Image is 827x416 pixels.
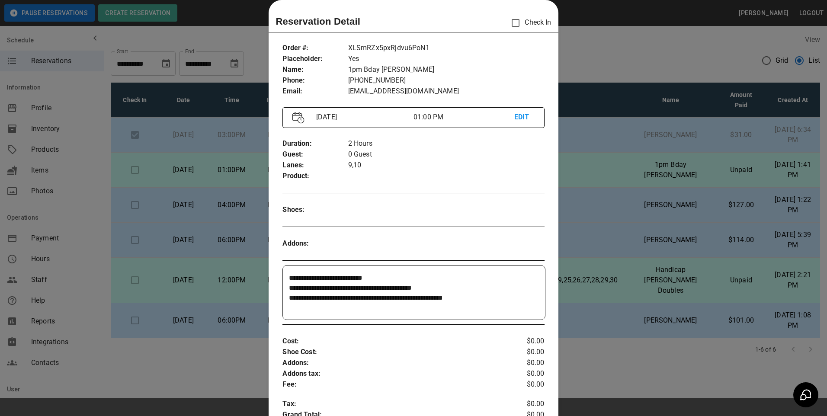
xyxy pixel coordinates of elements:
[282,368,500,379] p: Addons tax :
[501,336,545,347] p: $0.00
[501,368,545,379] p: $0.00
[282,205,348,215] p: Shoes :
[313,112,413,122] p: [DATE]
[514,112,535,123] p: EDIT
[282,149,348,160] p: Guest :
[501,358,545,368] p: $0.00
[282,336,500,347] p: Cost :
[276,14,360,29] p: Reservation Detail
[282,160,348,171] p: Lanes :
[506,14,551,32] p: Check In
[348,54,545,64] p: Yes
[348,86,545,97] p: [EMAIL_ADDRESS][DOMAIN_NAME]
[282,358,500,368] p: Addons :
[413,112,514,122] p: 01:00 PM
[348,75,545,86] p: [PHONE_NUMBER]
[282,238,348,249] p: Addons :
[282,54,348,64] p: Placeholder :
[501,347,545,358] p: $0.00
[282,138,348,149] p: Duration :
[282,171,348,182] p: Product :
[292,112,305,124] img: Vector
[282,75,348,86] p: Phone :
[282,379,500,390] p: Fee :
[282,86,348,97] p: Email :
[282,64,348,75] p: Name :
[282,399,500,410] p: Tax :
[282,347,500,358] p: Shoe Cost :
[348,43,545,54] p: XLSmRZx5pxRjdvu6PoN1
[501,379,545,390] p: $0.00
[348,160,545,171] p: 9,10
[501,399,545,410] p: $0.00
[282,43,348,54] p: Order # :
[348,64,545,75] p: 1pm Bday [PERSON_NAME]
[348,138,545,149] p: 2 Hours
[348,149,545,160] p: 0 Guest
